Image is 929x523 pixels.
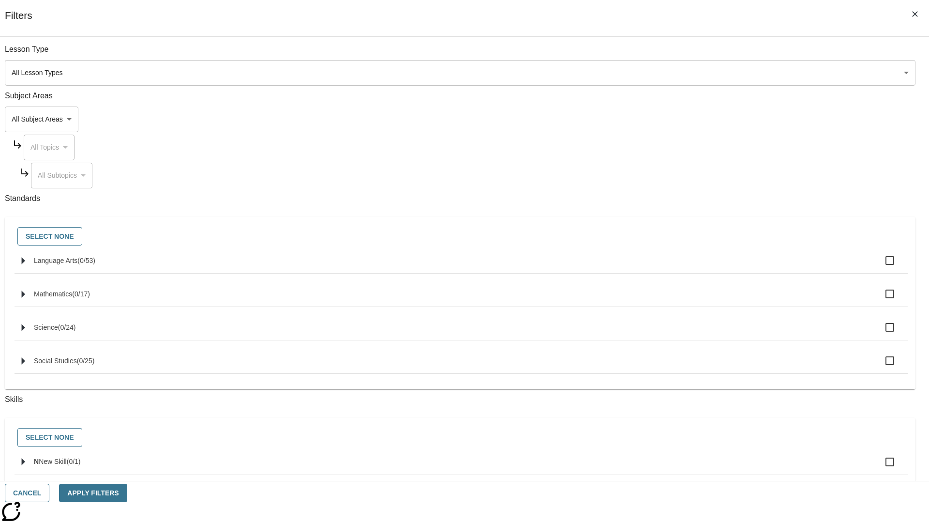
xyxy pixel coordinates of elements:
[34,323,58,331] span: Science
[5,44,915,55] p: Lesson Type
[5,60,915,86] div: Select a lesson type
[13,225,908,248] div: Select standards
[5,193,915,204] p: Standards
[34,458,39,465] span: N
[77,357,95,365] span: 0 standards selected/25 standards in group
[17,227,82,246] button: Select None
[34,357,77,365] span: Social Studies
[31,163,92,188] div: Select a Subject Area
[24,135,75,160] div: Select a Subject Area
[34,290,72,298] span: Mathematics
[58,323,76,331] span: 0 standards selected/24 standards in group
[5,484,49,503] button: Cancel
[905,4,925,24] button: Close Filters side menu
[72,290,90,298] span: 0 standards selected/17 standards in group
[34,257,77,264] span: Language Arts
[5,394,915,405] p: Skills
[59,484,127,503] button: Apply Filters
[39,458,67,465] span: New Skill
[67,458,81,465] span: 0 skills selected/1 skills in group
[5,10,32,36] h1: Filters
[15,248,908,382] ul: Select standards
[5,107,78,132] div: Select a Subject Area
[5,91,915,102] p: Subject Areas
[77,257,95,264] span: 0 standards selected/53 standards in group
[17,428,82,447] button: Select None
[13,426,908,449] div: Select skills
